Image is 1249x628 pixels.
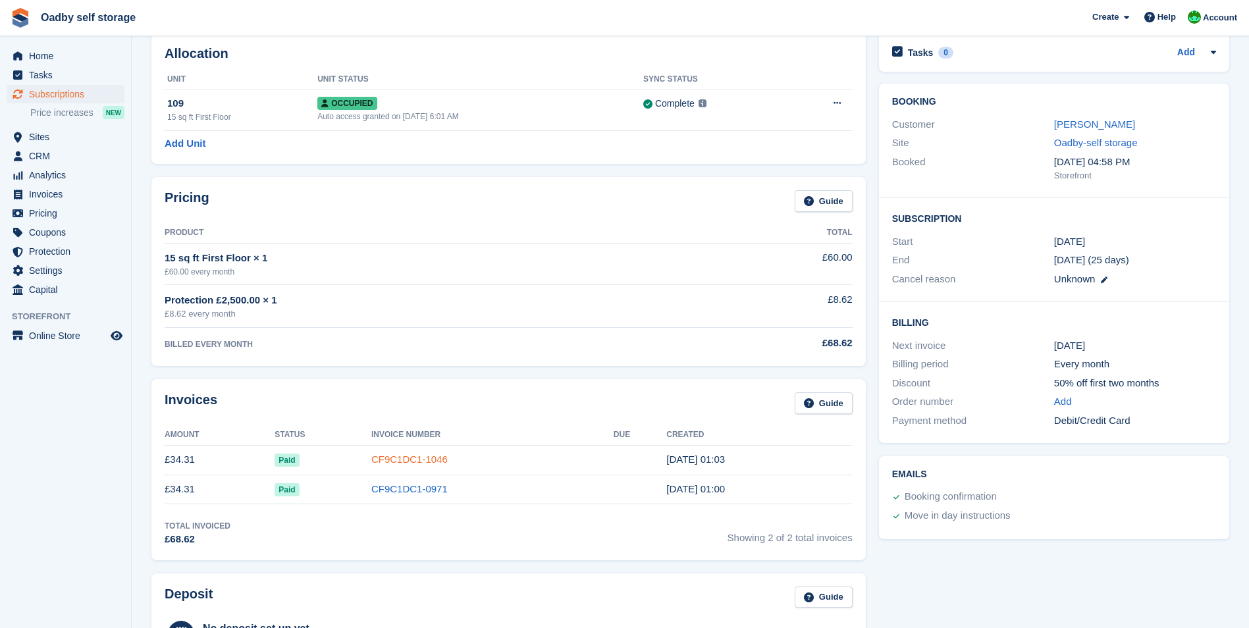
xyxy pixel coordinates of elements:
span: Home [29,47,108,65]
div: 109 [167,96,317,111]
span: Settings [29,261,108,280]
span: Protection [29,242,108,261]
div: [DATE] [1054,338,1216,353]
span: Pricing [29,204,108,222]
span: Online Store [29,327,108,345]
div: Next invoice [892,338,1054,353]
a: menu [7,47,124,65]
a: CF9C1DC1-1046 [371,454,448,465]
td: £60.00 [706,243,853,284]
span: Showing 2 of 2 total invoices [728,520,853,547]
a: menu [7,166,124,184]
div: 50% off first two months [1054,376,1216,391]
div: Debit/Credit Card [1054,413,1216,429]
time: 2025-07-10 00:00:15 UTC [666,483,725,494]
div: End [892,253,1054,268]
span: Invoices [29,185,108,203]
a: Add Unit [165,136,205,151]
a: Add [1054,394,1072,409]
span: Storefront [12,310,131,323]
div: Site [892,136,1054,151]
a: menu [7,261,124,280]
td: £34.31 [165,475,275,504]
div: Auto access granted on [DATE] 6:01 AM [317,111,643,122]
div: £8.62 every month [165,307,706,321]
a: [PERSON_NAME] [1054,118,1135,130]
a: menu [7,327,124,345]
a: Oadby self storage [36,7,141,28]
span: Help [1157,11,1176,24]
div: Every month [1054,357,1216,372]
img: stora-icon-8386f47178a22dfd0bd8f6a31ec36ba5ce8667c1dd55bd0f319d3a0aa187defe.svg [11,8,30,28]
th: Status [275,425,371,446]
a: menu [7,204,124,222]
div: Move in day instructions [905,508,1011,524]
a: CF9C1DC1-0971 [371,483,448,494]
th: Unit Status [317,69,643,90]
td: £8.62 [706,285,853,328]
a: Preview store [109,328,124,344]
div: Discount [892,376,1054,391]
div: Booked [892,155,1054,182]
span: Subscriptions [29,85,108,103]
span: [DATE] (25 days) [1054,254,1129,265]
h2: Booking [892,97,1216,107]
div: 0 [938,47,953,59]
div: BILLED EVERY MONTH [165,338,706,350]
span: Create [1092,11,1119,24]
th: Due [614,425,666,446]
th: Created [666,425,852,446]
th: Sync Status [643,69,789,90]
span: CRM [29,147,108,165]
div: Billing period [892,357,1054,372]
h2: Subscription [892,211,1216,224]
div: Customer [892,117,1054,132]
span: Coupons [29,223,108,242]
span: Capital [29,280,108,299]
span: Occupied [317,97,377,110]
a: Guide [795,392,853,414]
div: NEW [103,106,124,119]
a: menu [7,223,124,242]
time: 2025-08-10 00:03:01 UTC [666,454,725,465]
a: menu [7,185,124,203]
a: menu [7,242,124,261]
div: Complete [655,97,695,111]
a: menu [7,280,124,299]
div: Protection £2,500.00 × 1 [165,293,706,308]
a: menu [7,85,124,103]
th: Product [165,222,706,244]
h2: Billing [892,315,1216,328]
div: Start [892,234,1054,249]
div: 15 sq ft First Floor × 1 [165,251,706,266]
img: Stephanie [1188,11,1201,24]
th: Unit [165,69,317,90]
div: 15 sq ft First Floor [167,111,317,123]
span: Sites [29,128,108,146]
div: Order number [892,394,1054,409]
div: Cancel reason [892,272,1054,287]
a: menu [7,66,124,84]
a: Guide [795,587,853,608]
span: Unknown [1054,273,1096,284]
a: menu [7,147,124,165]
div: Booking confirmation [905,489,997,505]
td: £34.31 [165,445,275,475]
span: Account [1203,11,1237,24]
div: Total Invoiced [165,520,230,532]
a: Price increases NEW [30,105,124,120]
span: Paid [275,483,299,496]
a: Oadby-self storage [1054,137,1138,148]
div: £60.00 every month [165,266,706,278]
div: £68.62 [706,336,853,351]
th: Invoice Number [371,425,614,446]
th: Amount [165,425,275,446]
a: menu [7,128,124,146]
h2: Allocation [165,46,853,61]
img: icon-info-grey-7440780725fd019a000dd9b08b2336e03edf1995a4989e88bcd33f0948082b44.svg [699,99,706,107]
div: [DATE] 04:58 PM [1054,155,1216,170]
span: Price increases [30,107,93,119]
span: Tasks [29,66,108,84]
a: Guide [795,190,853,212]
time: 2025-07-10 00:00:00 UTC [1054,234,1085,249]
